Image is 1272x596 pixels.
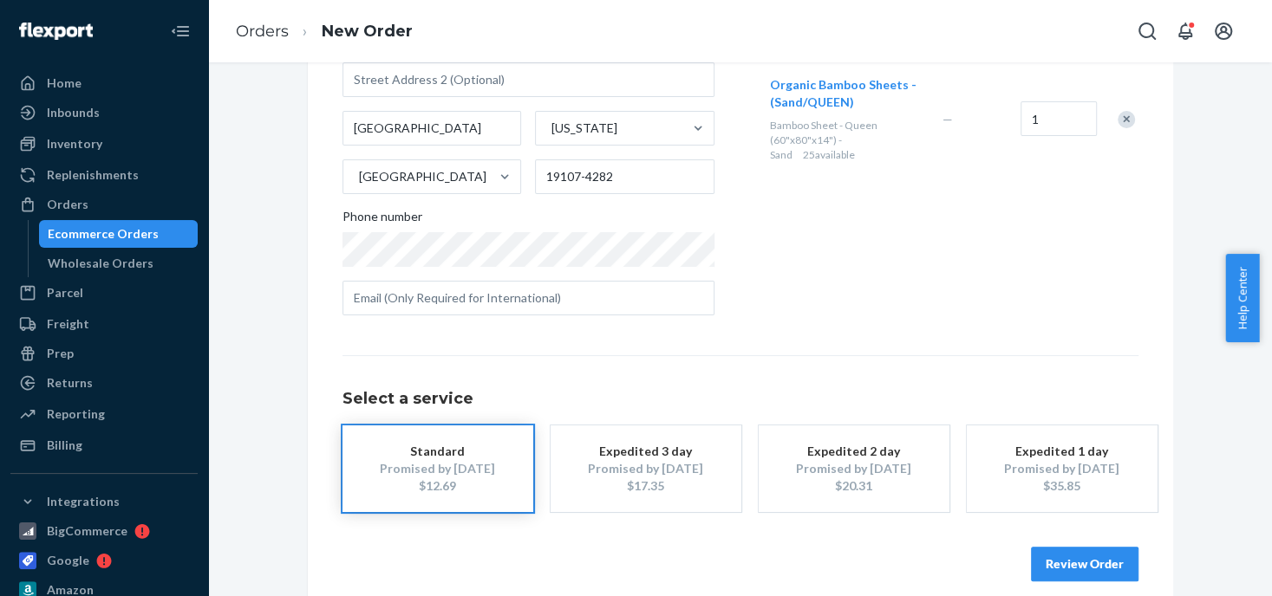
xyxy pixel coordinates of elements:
[10,340,198,367] a: Prep
[759,425,949,512] button: Expedited 2 dayPromised by [DATE]$20.31
[47,196,88,213] div: Orders
[535,159,714,194] input: ZIP Code
[1021,101,1097,136] input: Quantity
[369,477,507,495] div: $12.69
[1206,14,1241,49] button: Open account menu
[551,120,617,137] div: [US_STATE]
[10,69,198,97] a: Home
[10,99,198,126] a: Inbounds
[359,168,486,185] div: [GEOGRAPHIC_DATA]
[47,405,105,423] div: Reporting
[39,249,199,277] a: Wholesale Orders
[10,161,198,189] a: Replenishments
[785,443,923,460] div: Expedited 2 day
[1168,14,1203,49] button: Open notifications
[39,220,199,248] a: Ecommerce Orders
[770,119,877,161] span: Bamboo Sheet - Queen (60"x80"x14") - Sand
[48,225,159,243] div: Ecommerce Orders
[770,76,922,111] button: Organic Bamboo Sheets - (Sand/QUEEN)
[48,255,153,272] div: Wholesale Orders
[47,552,89,569] div: Google
[342,391,1138,408] h1: Select a service
[163,14,198,49] button: Close Navigation
[550,120,551,137] input: [US_STATE]
[342,281,714,315] input: Email (Only Required for International)
[993,460,1132,477] div: Promised by [DATE]
[47,437,82,454] div: Billing
[993,443,1132,460] div: Expedited 1 day
[47,493,120,510] div: Integrations
[47,284,83,301] div: Parcel
[342,425,533,512] button: StandardPromised by [DATE]$12.69
[222,6,427,57] ol: breadcrumbs
[357,168,359,185] input: [GEOGRAPHIC_DATA]
[47,345,74,362] div: Prep
[967,425,1158,512] button: Expedited 1 dayPromised by [DATE]$35.85
[10,369,198,397] a: Returns
[322,22,413,41] a: New Order
[47,522,127,540] div: BigCommerce
[10,547,198,574] a: Google
[342,208,422,232] span: Phone number
[47,374,93,392] div: Returns
[47,104,100,121] div: Inbounds
[10,400,198,428] a: Reporting
[1225,254,1259,342] button: Help Center
[577,443,715,460] div: Expedited 3 day
[785,477,923,495] div: $20.31
[47,166,139,184] div: Replenishments
[577,460,715,477] div: Promised by [DATE]
[10,488,198,515] button: Integrations
[47,315,89,333] div: Freight
[577,477,715,495] div: $17.35
[943,112,953,126] span: —
[1118,111,1135,128] div: Remove Item
[342,111,522,146] input: City
[10,130,198,158] a: Inventory
[993,477,1132,495] div: $35.85
[785,460,923,477] div: Promised by [DATE]
[10,191,198,218] a: Orders
[342,62,714,97] input: Street Address 2 (Optional)
[47,74,82,92] div: Home
[369,460,507,477] div: Promised by [DATE]
[369,443,507,460] div: Standard
[19,23,93,40] img: Flexport logo
[551,425,741,512] button: Expedited 3 dayPromised by [DATE]$17.35
[236,22,289,41] a: Orders
[47,135,102,152] div: Inventory
[1130,14,1164,49] button: Open Search Box
[1031,547,1138,581] button: Review Order
[10,517,198,545] a: BigCommerce
[10,431,198,459] a: Billing
[770,77,916,109] span: Organic Bamboo Sheets - (Sand/QUEEN)
[10,279,198,307] a: Parcel
[10,310,198,338] a: Freight
[803,148,855,161] span: 25 available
